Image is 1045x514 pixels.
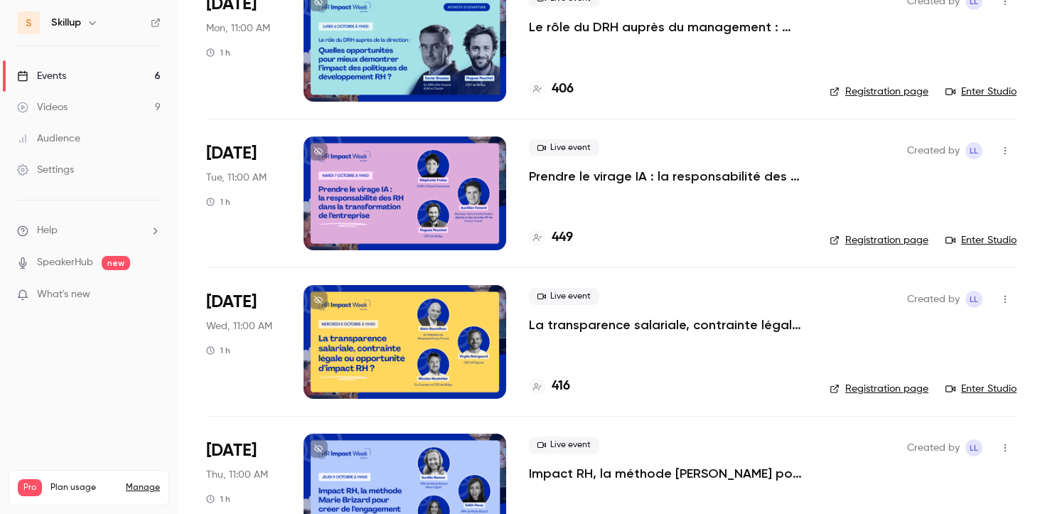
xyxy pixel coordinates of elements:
h4: 406 [552,80,574,99]
div: Oct 8 Wed, 11:00 AM (Europe/Paris) [206,285,281,399]
span: LL [970,291,978,308]
iframe: Noticeable Trigger [144,289,161,301]
li: help-dropdown-opener [17,223,161,238]
span: [DATE] [206,291,257,314]
span: LL [970,142,978,159]
a: Registration page [830,233,928,247]
div: 1 h [206,345,230,356]
a: Prendre le virage IA : la responsabilité des RH dans la transformation de l'entreprise [529,168,807,185]
h4: 449 [552,228,573,247]
span: Louise Le Guillou [965,142,982,159]
a: Registration page [830,382,928,396]
span: Created by [907,142,960,159]
span: new [102,256,130,270]
a: Le rôle du DRH auprès du management : quelles opportunités pour mieux démontrer l’impact des poli... [529,18,807,36]
a: La transparence salariale, contrainte légale ou opportunité d’impact RH ? [529,316,807,333]
a: 416 [529,377,570,396]
span: Louise Le Guillou [965,291,982,308]
a: SpeakerHub [37,255,93,270]
div: 1 h [206,493,230,505]
span: Thu, 11:00 AM [206,468,268,482]
a: Impact RH, la méthode [PERSON_NAME] pour créer de l’engagement [529,465,807,482]
span: Mon, 11:00 AM [206,21,270,36]
a: Enter Studio [945,85,1017,99]
span: S [26,16,32,31]
span: Created by [907,439,960,456]
div: Oct 7 Tue, 11:00 AM (Europe/Paris) [206,136,281,250]
div: Settings [17,163,74,177]
a: Enter Studio [945,382,1017,396]
div: 1 h [206,47,230,58]
span: Created by [907,291,960,308]
div: Videos [17,100,68,114]
span: Help [37,223,58,238]
span: What's new [37,287,90,302]
span: LL [970,439,978,456]
a: Enter Studio [945,233,1017,247]
div: Events [17,69,66,83]
a: Manage [126,482,160,493]
span: Plan usage [50,482,117,493]
div: Audience [17,132,80,146]
span: Tue, 11:00 AM [206,171,267,185]
span: Live event [529,288,599,305]
a: 449 [529,228,573,247]
h6: Skillup [51,16,81,30]
span: Louise Le Guillou [965,439,982,456]
span: Live event [529,139,599,156]
a: 406 [529,80,574,99]
a: Registration page [830,85,928,99]
span: Pro [18,479,42,496]
span: [DATE] [206,439,257,462]
span: Wed, 11:00 AM [206,319,272,333]
span: [DATE] [206,142,257,165]
div: 1 h [206,196,230,208]
span: Live event [529,437,599,454]
h4: 416 [552,377,570,396]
